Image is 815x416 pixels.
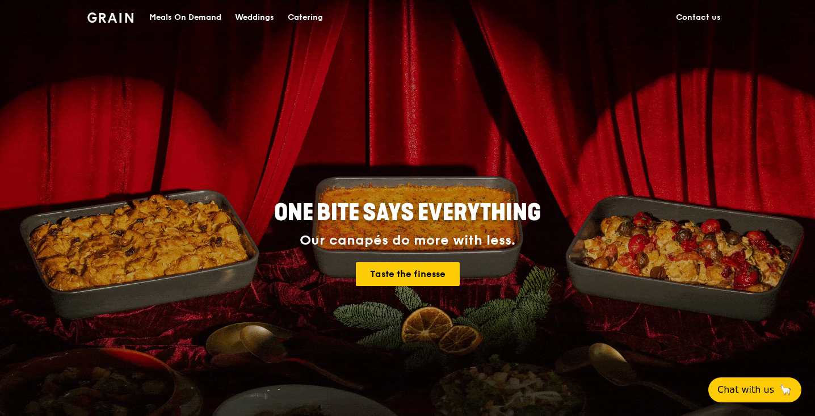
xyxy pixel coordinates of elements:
[281,1,330,35] a: Catering
[779,383,792,397] span: 🦙
[235,1,274,35] div: Weddings
[203,233,612,249] div: Our canapés do more with less.
[228,1,281,35] a: Weddings
[708,377,801,402] button: Chat with us🦙
[149,1,221,35] div: Meals On Demand
[87,12,133,23] img: Grain
[717,383,774,397] span: Chat with us
[274,199,541,226] span: ONE BITE SAYS EVERYTHING
[356,262,460,286] a: Taste the finesse
[669,1,728,35] a: Contact us
[288,1,323,35] div: Catering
